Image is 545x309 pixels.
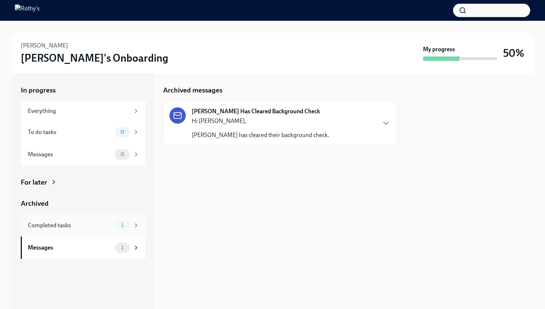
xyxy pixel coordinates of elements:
div: Completed tasks [28,221,112,230]
span: 1 [117,222,128,228]
h6: [PERSON_NAME] [21,42,68,50]
p: [PERSON_NAME] has cleared their background check. [192,131,329,139]
div: Messages [28,244,112,252]
h3: [PERSON_NAME]'s Onboarding [21,51,168,65]
a: Completed tasks1 [21,214,145,237]
h3: 50% [503,46,524,60]
div: Everything [28,107,130,115]
div: Messages [28,150,112,159]
strong: My progress [423,45,455,53]
a: Archived [21,199,145,208]
a: To do tasks0 [21,121,145,143]
p: Hi [PERSON_NAME], [192,117,329,125]
a: In progress [21,85,145,95]
a: Messages1 [21,237,145,259]
img: Rothy's [15,4,40,16]
a: Everything [21,101,145,121]
div: For later [21,178,47,187]
h5: Archived messages [163,85,222,95]
span: 0 [116,129,129,135]
span: 0 [116,152,129,157]
div: To do tasks [28,128,112,136]
a: Messages0 [21,143,145,166]
strong: [PERSON_NAME] Has Cleared Background Check [192,107,320,116]
a: For later [21,178,145,187]
span: 1 [117,245,128,250]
